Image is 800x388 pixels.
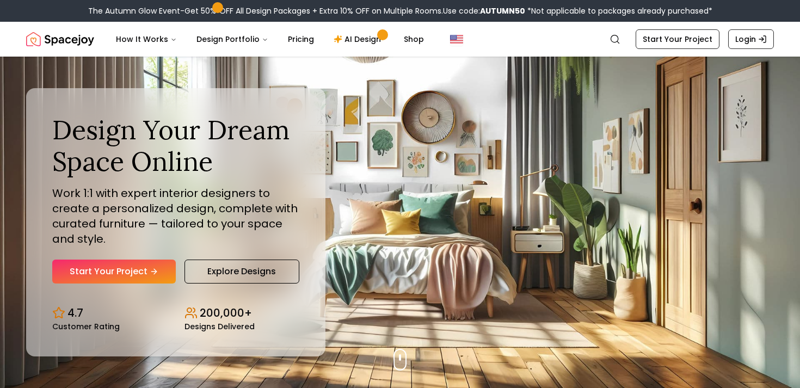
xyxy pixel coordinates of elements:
nav: Main [107,28,433,50]
img: United States [450,33,463,46]
a: AI Design [325,28,393,50]
a: Start Your Project [636,29,719,49]
small: Customer Rating [52,323,120,330]
b: AUTUMN50 [480,5,525,16]
a: Shop [395,28,433,50]
p: Work 1:1 with expert interior designers to create a personalized design, complete with curated fu... [52,186,299,247]
img: Spacejoy Logo [26,28,94,50]
div: The Autumn Glow Event-Get 50% OFF All Design Packages + Extra 10% OFF on Multiple Rooms. [88,5,712,16]
span: Use code: [443,5,525,16]
a: Start Your Project [52,260,176,284]
nav: Global [26,22,774,57]
a: Login [728,29,774,49]
a: Pricing [279,28,323,50]
a: Spacejoy [26,28,94,50]
div: Design stats [52,297,299,330]
span: *Not applicable to packages already purchased* [525,5,712,16]
a: Explore Designs [184,260,299,284]
p: 4.7 [67,305,83,321]
button: Design Portfolio [188,28,277,50]
button: How It Works [107,28,186,50]
small: Designs Delivered [184,323,255,330]
h1: Design Your Dream Space Online [52,114,299,177]
p: 200,000+ [200,305,252,321]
